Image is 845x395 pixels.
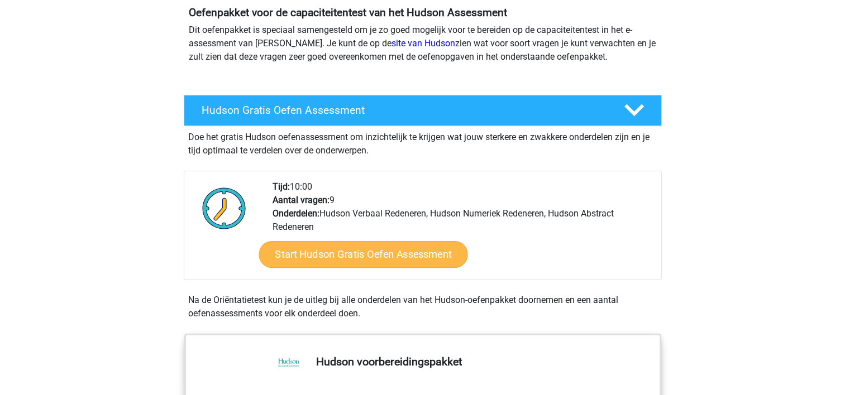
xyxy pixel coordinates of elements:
[273,208,319,219] b: Onderdelen:
[189,23,657,64] p: Dit oefenpakket is speciaal samengesteld om je zo goed mogelijk voor te bereiden op de capaciteit...
[202,104,606,117] h4: Hudson Gratis Oefen Assessment
[184,126,662,157] div: Doe het gratis Hudson oefenassessment om inzichtelijk te krijgen wat jouw sterkere en zwakkere on...
[189,6,507,19] b: Oefenpakket voor de capaciteitentest van het Hudson Assessment
[184,293,662,320] div: Na de Oriëntatietest kun je de uitleg bij alle onderdelen van het Hudson-oefenpakket doornemen en...
[179,95,666,126] a: Hudson Gratis Oefen Assessment
[196,180,252,236] img: Klok
[392,38,455,49] a: site van Hudson
[273,195,330,205] b: Aantal vragen:
[259,241,467,268] a: Start Hudson Gratis Oefen Assessment
[264,180,661,280] div: 10:00 9 Hudson Verbaal Redeneren, Hudson Numeriek Redeneren, Hudson Abstract Redeneren
[273,181,290,192] b: Tijd:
